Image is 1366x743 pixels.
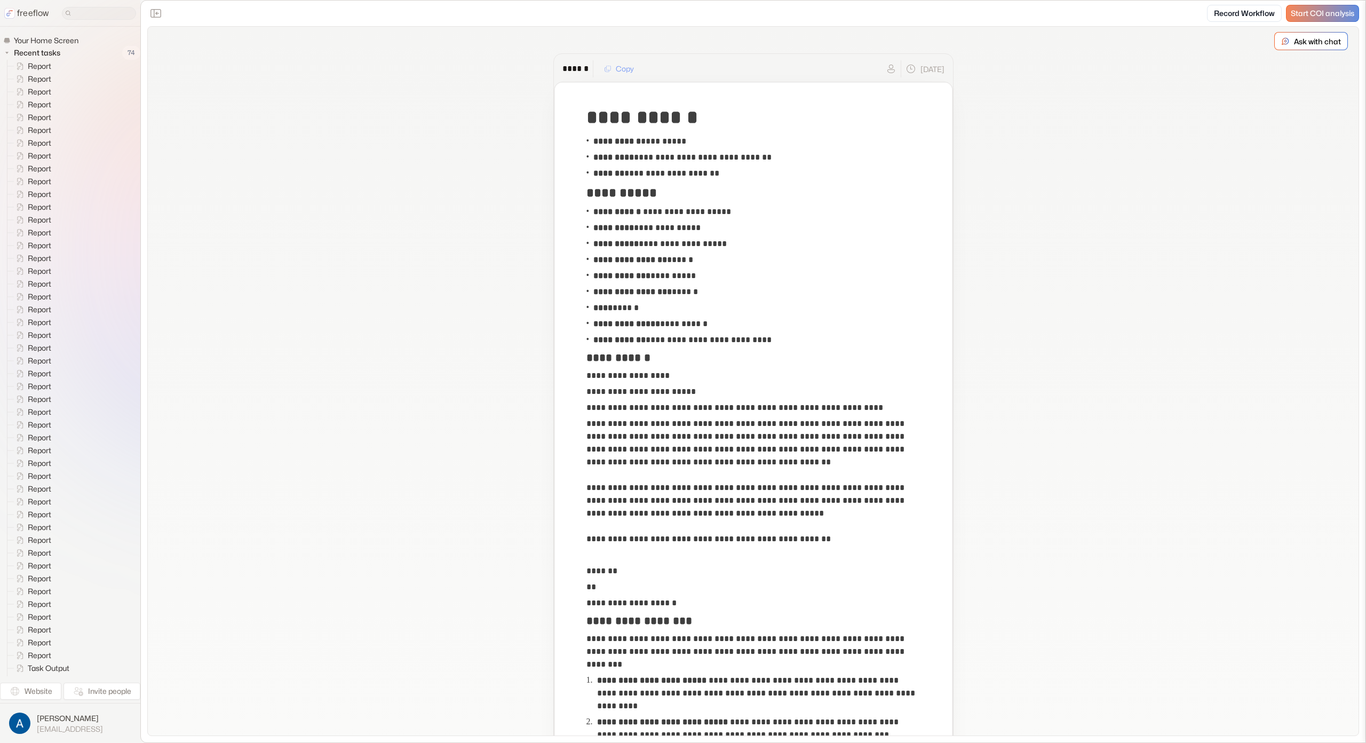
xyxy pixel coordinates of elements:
a: Report [7,111,55,124]
a: Report [7,585,55,598]
a: Report [7,559,55,572]
span: Report [26,535,54,546]
a: Report [7,611,55,623]
span: Report [26,176,54,187]
span: Report [26,291,54,302]
button: Invite people [63,683,140,700]
span: Report [26,522,54,533]
span: Report [26,227,54,238]
a: Report [7,162,55,175]
span: Report [26,560,54,571]
span: Report [26,612,54,622]
button: [PERSON_NAME][EMAIL_ADDRESS] [6,710,134,737]
a: Report [7,508,55,521]
span: Report [26,112,54,123]
span: Report [26,253,54,264]
span: Report [26,432,54,443]
span: Report [26,151,54,161]
a: Report [7,521,55,534]
a: Report [7,598,55,611]
span: Report [26,202,54,212]
a: Task Output [7,675,74,687]
span: Report [26,381,54,392]
span: Task Output [26,676,73,686]
a: Report [7,226,55,239]
span: Report [26,317,54,328]
span: Report [26,625,54,635]
a: Report [7,60,55,73]
a: Report [7,239,55,252]
a: Report [7,649,55,662]
p: Ask with chat [1294,36,1341,47]
button: Recent tasks [3,46,65,59]
p: freeflow [17,7,49,20]
span: Report [26,304,54,315]
span: Report [26,496,54,507]
span: Report [26,61,54,72]
a: Report [7,149,55,162]
a: Report [7,457,55,470]
button: Close the sidebar [147,5,164,22]
a: Report [7,444,55,457]
a: Report [7,303,55,316]
a: Task Output [7,662,74,675]
a: Report [7,572,55,585]
span: Report [26,215,54,225]
a: Report [7,252,55,265]
a: Report [7,431,55,444]
a: Report [7,418,55,431]
span: Report [26,420,54,430]
a: Report [7,265,55,278]
span: 74 [122,46,140,60]
p: [DATE] [920,64,944,75]
a: Report [7,534,55,547]
span: Report [26,407,54,417]
span: Report [26,637,54,648]
span: Report [26,471,54,481]
a: Report [7,124,55,137]
a: Report [7,342,55,354]
a: Record Workflow [1207,5,1282,22]
a: Report [7,636,55,649]
a: Report [7,85,55,98]
span: Report [26,509,54,520]
span: Report [26,573,54,584]
span: Recent tasks [12,48,63,58]
a: Report [7,547,55,559]
span: Report [26,279,54,289]
a: Report [7,98,55,111]
a: Report [7,483,55,495]
span: Report [26,599,54,610]
span: Report [26,484,54,494]
a: Report [7,201,55,214]
a: Report [7,73,55,85]
a: Start COI analysis [1286,5,1359,22]
span: Report [26,394,54,405]
span: Report [26,74,54,84]
span: Report [26,343,54,353]
a: Report [7,380,55,393]
a: Report [7,406,55,418]
span: Report [26,330,54,341]
span: Report [26,650,54,661]
a: Report [7,175,55,188]
a: Report [7,470,55,483]
a: Report [7,623,55,636]
span: Task Output [26,663,73,674]
a: Report [7,495,55,508]
span: Start COI analysis [1291,9,1354,18]
img: profile [9,713,30,734]
a: Report [7,214,55,226]
span: Report [26,586,54,597]
button: Copy [598,60,640,77]
a: Report [7,354,55,367]
span: Report [26,138,54,148]
a: Report [7,367,55,380]
span: [PERSON_NAME] [37,713,103,724]
a: Report [7,316,55,329]
span: Report [26,266,54,276]
a: Report [7,290,55,303]
span: Report [26,445,54,456]
span: Report [26,355,54,366]
span: Report [26,163,54,174]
